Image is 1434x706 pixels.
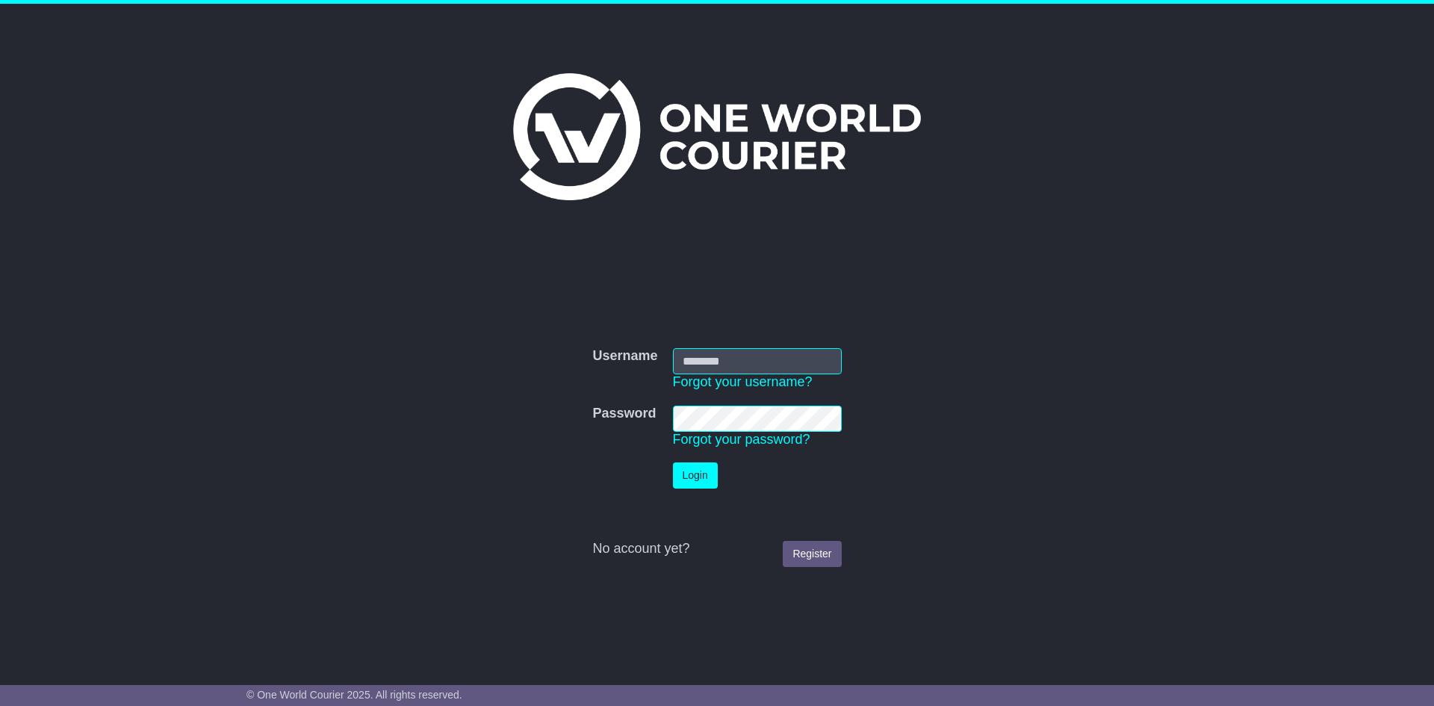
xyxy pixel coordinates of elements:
a: Register [783,541,841,567]
div: No account yet? [592,541,841,557]
img: One World [513,73,921,200]
label: Password [592,406,656,422]
a: Forgot your password? [673,432,810,447]
a: Forgot your username? [673,374,813,389]
span: © One World Courier 2025. All rights reserved. [246,689,462,701]
button: Login [673,462,718,489]
label: Username [592,348,657,365]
